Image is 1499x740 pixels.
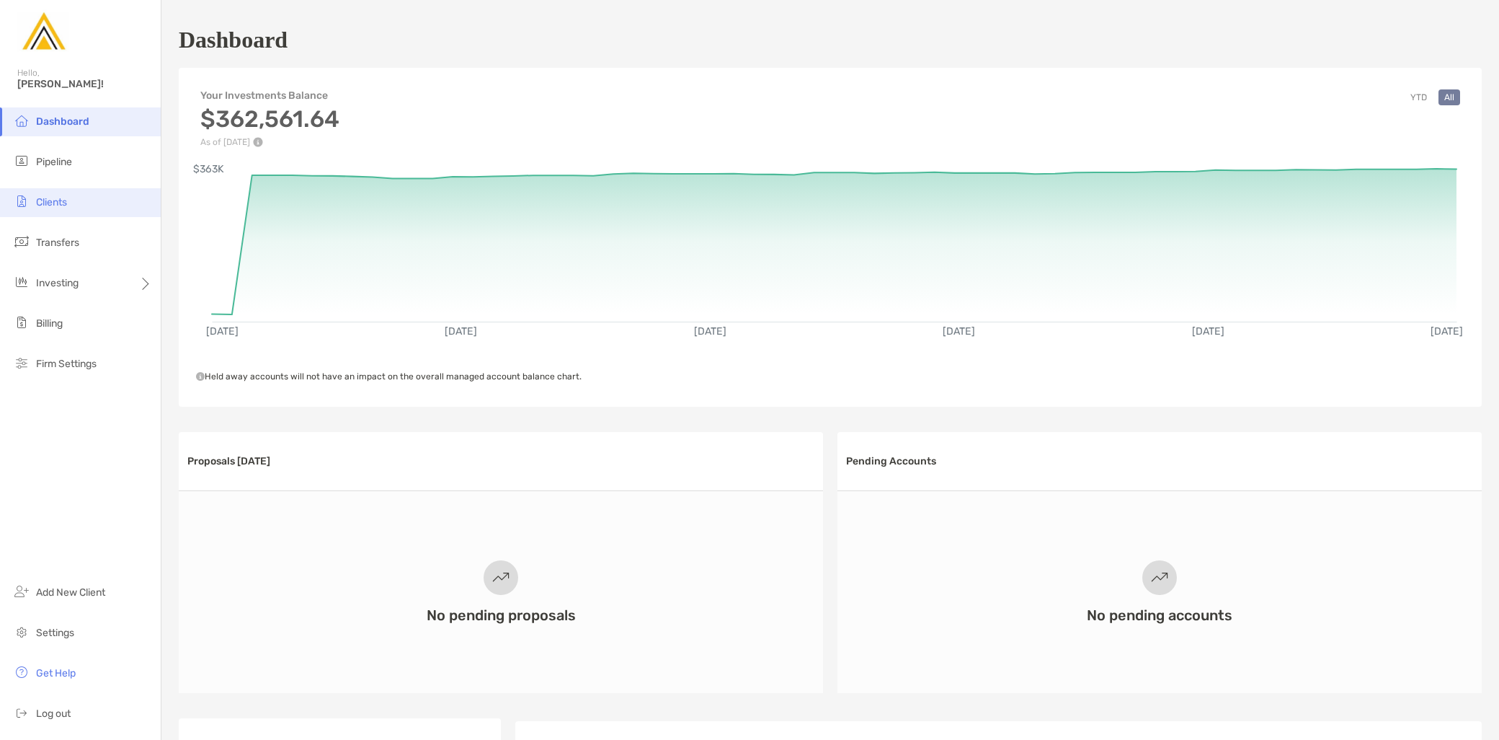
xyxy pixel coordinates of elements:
[36,196,67,208] span: Clients
[200,105,339,133] h3: $362,561.64
[36,667,76,679] span: Get Help
[13,314,30,331] img: billing icon
[943,325,975,338] text: [DATE]
[196,371,582,382] span: Held away accounts will not have an impact on the overall managed account balance chart.
[36,708,71,720] span: Log out
[13,354,30,371] img: firm-settings icon
[1087,607,1232,624] h3: No pending accounts
[200,137,339,147] p: As of [DATE]
[17,78,152,90] span: [PERSON_NAME]!
[427,607,576,624] h3: No pending proposals
[846,455,936,467] h3: Pending Accounts
[13,112,30,129] img: dashboard icon
[13,152,30,169] img: pipeline icon
[193,163,224,175] text: $363K
[1192,325,1224,338] text: [DATE]
[200,89,339,102] h4: Your Investments Balance
[13,233,30,250] img: transfers icon
[694,325,726,338] text: [DATE]
[36,237,79,249] span: Transfers
[445,325,477,338] text: [DATE]
[187,455,270,467] h3: Proposals [DATE]
[206,325,239,338] text: [DATE]
[1405,89,1433,105] button: YTD
[36,627,74,639] span: Settings
[179,27,288,53] h1: Dashboard
[13,193,30,210] img: clients icon
[13,623,30,640] img: settings icon
[36,115,89,128] span: Dashboard
[13,664,30,681] img: get-help icon
[36,317,63,330] span: Billing
[1431,325,1463,338] text: [DATE]
[13,704,30,721] img: logout icon
[36,586,105,599] span: Add New Client
[17,6,69,58] img: Zoe Logo
[13,583,30,600] img: add_new_client icon
[36,156,72,168] span: Pipeline
[13,273,30,291] img: investing icon
[253,137,263,147] img: Performance Info
[36,358,97,370] span: Firm Settings
[36,277,79,289] span: Investing
[1438,89,1460,105] button: All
